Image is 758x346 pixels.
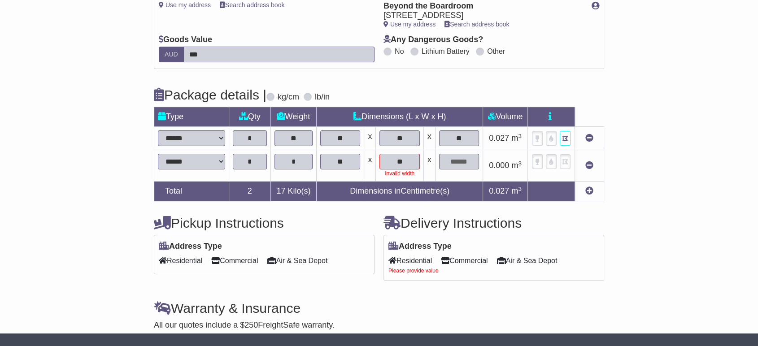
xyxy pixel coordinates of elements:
td: Dimensions (L x W x H) [317,107,483,127]
span: Air & Sea Depot [267,254,328,268]
td: Kilo(s) [270,182,317,201]
span: m [511,186,522,195]
td: x [364,127,376,150]
span: Residential [388,254,432,268]
span: m [511,134,522,143]
label: Address Type [388,242,452,251]
td: Qty [229,107,271,127]
div: [STREET_ADDRESS] [383,11,583,21]
sup: 3 [518,133,522,139]
span: Commercial [441,254,488,268]
span: Air & Sea Depot [497,254,558,268]
span: 0.027 [489,186,509,195]
span: 17 [276,186,285,195]
h4: Pickup Instructions [154,216,375,230]
label: Any Dangerous Goods? [383,35,483,45]
td: x [364,150,376,182]
label: AUD [159,47,184,62]
td: 2 [229,182,271,201]
td: x [423,127,435,150]
td: Dimensions in Centimetre(s) [317,182,483,201]
a: Use my address [383,21,436,28]
span: m [511,161,522,170]
sup: 3 [518,186,522,192]
label: kg/cm [278,92,299,102]
a: Add new item [585,186,593,195]
td: Weight [270,107,317,127]
label: Other [487,47,505,56]
span: Commercial [211,254,258,268]
h4: Delivery Instructions [383,216,604,230]
td: x [423,150,435,182]
sup: 3 [518,160,522,167]
a: Use my address [159,1,211,9]
a: Search address book [220,1,284,9]
label: No [395,47,404,56]
span: 0.027 [489,134,509,143]
h4: Package details | [154,87,266,102]
span: 0.000 [489,161,509,170]
div: Beyond the Boardroom [383,1,583,11]
h4: Warranty & Insurance [154,301,604,316]
td: Type [154,107,229,127]
label: Lithium Battery [422,47,470,56]
label: Goods Value [159,35,212,45]
div: Invalid width [379,169,419,177]
span: Residential [159,254,202,268]
a: Remove this item [585,134,593,143]
div: All our quotes include a $ FreightSafe warranty. [154,320,604,330]
a: Search address book [444,21,509,28]
a: Remove this item [585,161,593,170]
label: lb/in [315,92,330,102]
td: Volume [483,107,527,127]
span: 250 [244,320,258,329]
div: Please provide value [388,268,599,274]
label: Address Type [159,242,222,251]
td: Total [154,182,229,201]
